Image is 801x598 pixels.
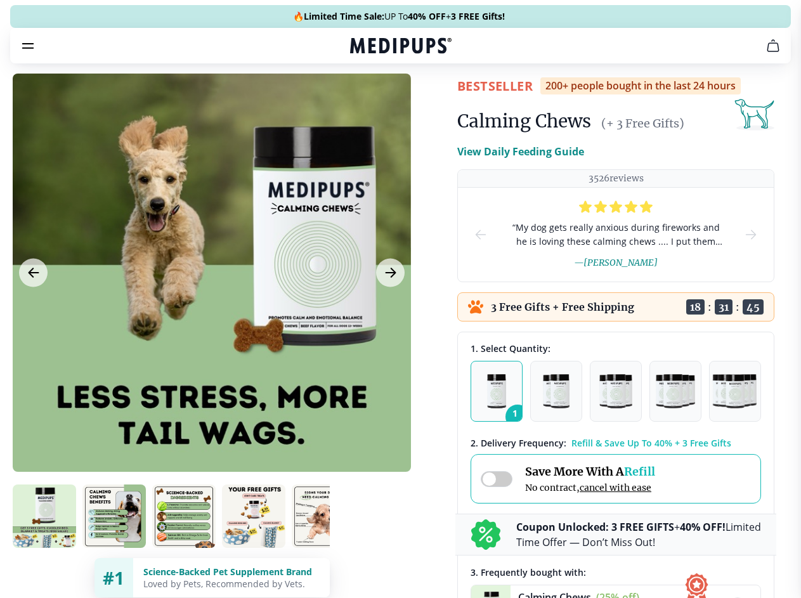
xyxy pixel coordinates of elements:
[543,374,570,408] img: Pack of 2 - Natural Dog Supplements
[574,257,658,268] span: — [PERSON_NAME]
[20,38,36,53] button: burger-menu
[222,484,285,548] img: Calming Chews | Natural Dog Supplements
[525,482,655,493] span: No contract,
[505,405,530,429] span: 1
[580,482,651,493] span: cancel with ease
[103,566,124,590] span: #1
[743,188,759,282] button: next-slide
[589,172,644,185] p: 3526 reviews
[686,299,705,315] span: 18
[516,519,761,550] p: + Limited Time Offer — Don’t Miss Out!
[758,30,788,61] button: cart
[292,484,355,548] img: Calming Chews | Natural Dog Supplements
[143,578,320,590] div: Loved by Pets, Recommended by Vets.
[152,484,216,548] img: Calming Chews | Natural Dog Supplements
[376,259,405,287] button: Next Image
[571,437,731,449] span: Refill & Save Up To 40% + 3 Free Gifts
[457,110,591,133] h1: Calming Chews
[743,299,764,315] span: 45
[293,10,505,23] span: 🔥 UP To +
[656,374,694,408] img: Pack of 4 - Natural Dog Supplements
[509,221,723,249] span: “ My dog gets really anxious during fireworks and he is loving these calming chews .... I put the...
[599,374,632,408] img: Pack of 3 - Natural Dog Supplements
[457,144,584,159] p: View Daily Feeding Guide
[708,301,712,313] span: :
[82,484,146,548] img: Calming Chews | Natural Dog Supplements
[601,116,684,131] span: (+ 3 Free Gifts)
[712,374,758,408] img: Pack of 5 - Natural Dog Supplements
[473,188,488,282] button: prev-slide
[516,520,674,534] b: Coupon Unlocked: 3 FREE GIFTS
[525,464,655,479] span: Save More With A
[715,299,733,315] span: 31
[540,77,741,94] div: 200+ people bought in the last 24 hours
[487,374,507,408] img: Pack of 1 - Natural Dog Supplements
[457,77,533,94] span: BestSeller
[350,36,452,58] a: Medipups
[680,520,726,534] b: 40% OFF!
[491,301,634,313] p: 3 Free Gifts + Free Shipping
[471,361,523,422] button: 1
[736,301,739,313] span: :
[13,484,76,548] img: Calming Chews | Natural Dog Supplements
[19,259,48,287] button: Previous Image
[471,566,586,578] span: 3 . Frequently bought with:
[143,566,320,578] div: Science-Backed Pet Supplement Brand
[624,464,655,479] span: Refill
[471,437,566,449] span: 2 . Delivery Frequency:
[471,342,761,354] div: 1. Select Quantity:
